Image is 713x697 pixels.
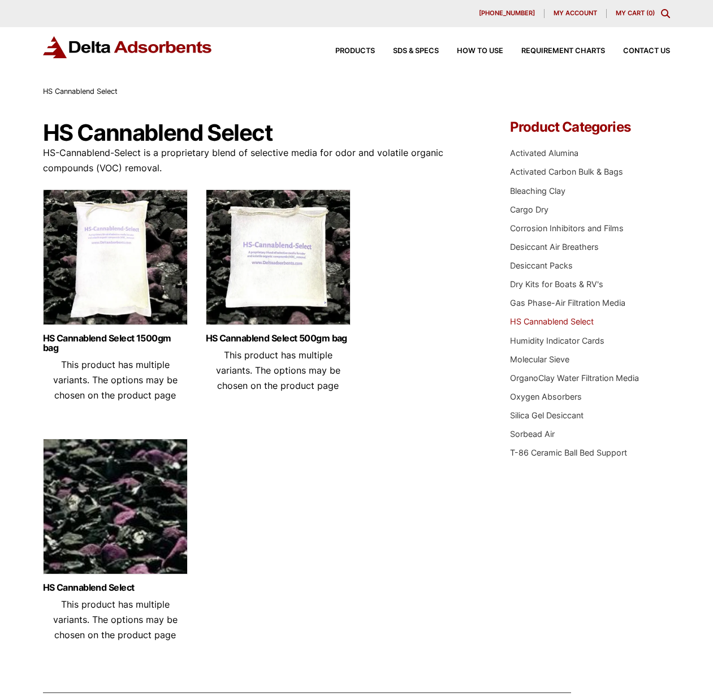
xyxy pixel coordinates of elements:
[510,148,578,158] a: Activated Alumina
[605,47,670,55] a: Contact Us
[479,10,535,16] span: [PHONE_NUMBER]
[510,261,573,270] a: Desiccant Packs
[510,354,569,364] a: Molecular Sieve
[521,47,605,55] span: Requirement Charts
[545,9,607,18] a: My account
[43,87,118,96] span: HS Cannablend Select
[554,10,597,16] span: My account
[510,448,627,457] a: T-86 Ceramic Ball Bed Support
[510,223,624,233] a: Corrosion Inhibitors and Films
[43,583,188,592] a: HS Cannablend Select
[510,336,604,345] a: Humidity Indicator Cards
[510,373,639,383] a: OrganoClay Water Filtration Media
[510,167,623,176] a: Activated Carbon Bulk & Bags
[510,279,603,289] a: Dry Kits for Boats & RV's
[510,392,582,401] a: Oxygen Absorbers
[439,47,503,55] a: How to Use
[457,47,503,55] span: How to Use
[335,47,375,55] span: Products
[503,47,605,55] a: Requirement Charts
[53,359,178,401] span: This product has multiple variants. The options may be chosen on the product page
[616,9,655,17] a: My Cart (0)
[510,205,548,214] a: Cargo Dry
[470,9,545,18] a: [PHONE_NUMBER]
[43,145,479,176] p: HS-Cannablend-Select is a proprietary blend of selective media for odor and volatile organic comp...
[649,9,652,17] span: 0
[661,9,670,18] div: Toggle Modal Content
[510,410,584,420] a: Silica Gel Desiccant
[43,120,479,145] h1: HS Cannablend Select
[43,334,188,353] a: HS Cannablend Select 1500gm bag
[623,47,670,55] span: Contact Us
[510,298,625,308] a: Gas Phase-Air Filtration Media
[510,317,594,326] a: HS Cannablend Select
[43,36,213,58] img: Delta Adsorbents
[317,47,375,55] a: Products
[510,120,670,134] h4: Product Categories
[206,334,351,343] a: HS Cannablend Select 500gm bag
[510,186,565,196] a: Bleaching Clay
[53,599,178,640] span: This product has multiple variants. The options may be chosen on the product page
[216,349,340,391] span: This product has multiple variants. The options may be chosen on the product page
[375,47,439,55] a: SDS & SPECS
[510,429,555,439] a: Sorbead Air
[510,242,599,252] a: Desiccant Air Breathers
[393,47,439,55] span: SDS & SPECS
